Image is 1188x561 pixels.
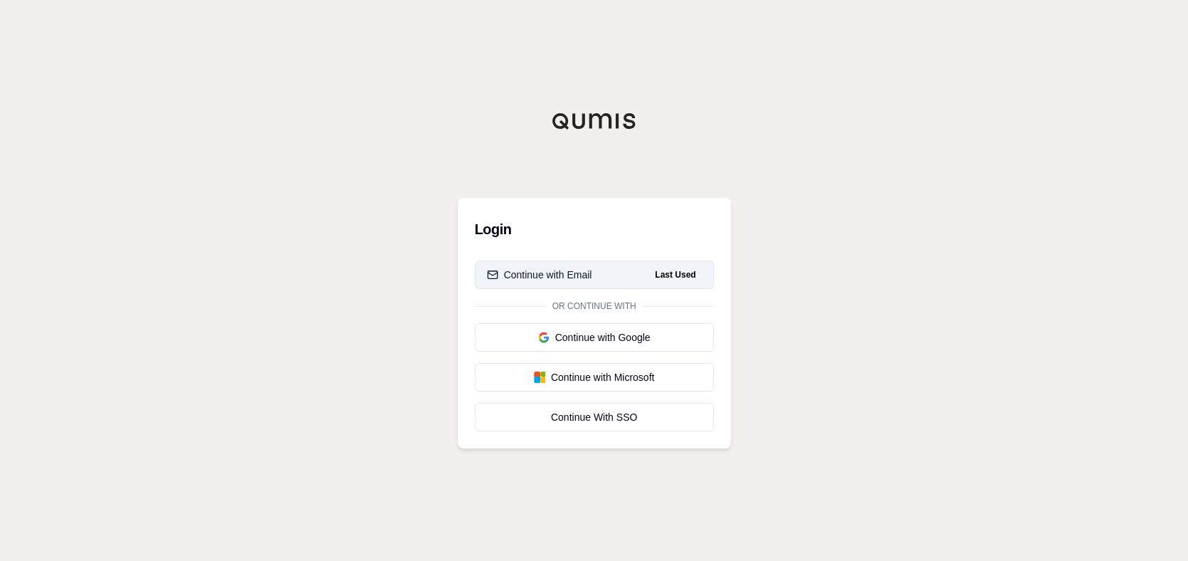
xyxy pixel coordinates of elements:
h3: Login [475,215,714,243]
a: Continue With SSO [475,403,714,431]
span: Or continue with [547,300,642,312]
button: Continue with Microsoft [475,363,714,392]
div: Continue With SSO [487,410,702,424]
button: Continue with Google [475,323,714,352]
div: Continue with Google [487,330,702,345]
div: Continue with Email [487,268,592,282]
img: Qumis [552,112,637,130]
button: Continue with EmailLast Used [475,261,714,289]
div: Continue with Microsoft [487,370,702,384]
span: Last Used [649,266,701,283]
